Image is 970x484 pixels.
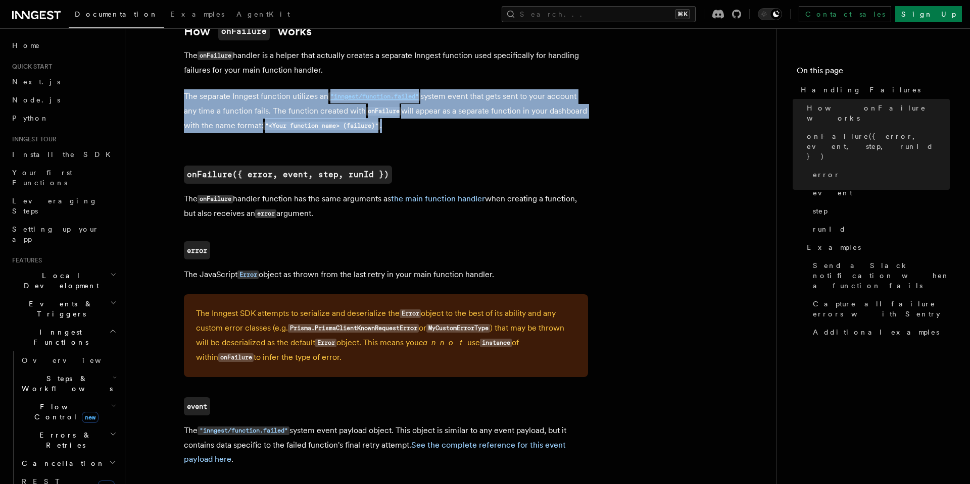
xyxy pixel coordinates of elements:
[807,131,950,162] span: onFailure({ error, event, step, runId })
[184,397,210,415] a: event
[803,127,950,166] a: onFailure({ error, event, step, runId })
[813,260,950,291] span: Send a Slack notification when a function fails
[12,225,99,243] span: Setting up your app
[8,109,119,127] a: Python
[8,63,52,71] span: Quick start
[184,22,312,40] a: HowonFailureworks
[22,356,126,364] span: Overview
[895,6,962,22] a: Sign Up
[18,426,119,454] button: Errors & Retries
[196,306,576,365] p: The Inngest SDK attempts to serialize and deserialize the object to the best of its ability and a...
[184,423,588,466] p: The system event payload object. This object is similar to any event payload, but it contains dat...
[18,454,119,472] button: Cancellation
[8,271,110,291] span: Local Development
[218,22,270,40] code: onFailure
[813,206,828,216] span: step
[366,107,401,116] code: onFailure
[813,224,846,234] span: runId
[18,369,119,398] button: Steps & Workflows
[8,91,119,109] a: Node.js
[803,238,950,256] a: Examples
[675,9,690,19] kbd: ⌘K
[799,6,891,22] a: Contact sales
[198,426,289,435] code: "inngest/function.failed"
[263,122,380,130] code: "<Your function name> (failure)"
[8,256,42,264] span: Features
[184,440,566,464] a: See the complete reference for this event payload here
[230,3,296,27] a: AgentKit
[184,241,210,259] a: error
[18,402,111,422] span: Flow Control
[12,78,60,86] span: Next.js
[801,85,920,95] span: Handling Failures
[75,10,158,18] span: Documentation
[288,324,419,333] code: Prisma.PrismaClientKnownRequestError
[218,353,254,362] code: onFailure
[809,256,950,295] a: Send a Slack notification when a function fails
[8,192,119,220] a: Leveraging Steps
[255,209,276,218] code: error
[18,430,110,450] span: Errors & Retries
[12,197,98,215] span: Leveraging Steps
[813,299,950,319] span: Capture all failure errors with Sentry
[809,295,950,323] a: Capture all failure errors with Sentry
[315,339,336,347] code: Error
[8,299,110,319] span: Events & Triggers
[8,266,119,295] button: Local Development
[18,351,119,369] a: Overview
[809,202,950,220] a: step
[18,458,105,468] span: Cancellation
[813,188,852,198] span: event
[807,103,950,123] span: How onFailure works
[400,309,421,318] code: Error
[8,323,119,351] button: Inngest Functions
[809,220,950,238] a: runId
[12,96,60,104] span: Node.js
[813,327,939,337] span: Additional examples
[69,3,164,28] a: Documentation
[18,398,119,426] button: Flow Controlnew
[8,73,119,91] a: Next.js
[198,51,233,60] code: onFailure
[184,89,588,133] p: The separate Inngest function utilizes an system event that gets sent to your account any time a ...
[236,10,290,18] span: AgentKit
[809,184,950,202] a: event
[502,6,696,22] button: Search...⌘K
[184,267,588,282] p: The JavaScript object as thrown from the last retry in your main function handler.
[198,195,233,203] code: onFailure
[807,242,861,252] span: Examples
[8,164,119,192] a: Your first Functions
[12,40,40,50] span: Home
[8,135,57,143] span: Inngest tour
[8,145,119,164] a: Install the SDK
[12,114,49,122] span: Python
[328,92,420,101] code: "inngest/function.failed"
[809,323,950,341] a: Additional examples
[809,166,950,184] a: error
[803,99,950,127] a: How onFailure works
[170,10,224,18] span: Examples
[328,91,420,101] a: "inngest/function.failed"
[813,170,840,180] span: error
[184,48,588,77] p: The handler is a helper that actually creates a separate Inngest function used specifically for h...
[198,425,289,435] a: "inngest/function.failed"
[426,324,490,333] code: MyCustomErrorType
[8,295,119,323] button: Events & Triggers
[82,412,99,423] span: new
[419,338,467,347] em: cannot
[237,270,259,279] a: Error
[184,166,392,184] a: onFailure({ error, event, step, runId })
[12,169,72,187] span: Your first Functions
[8,220,119,248] a: Setting up your app
[8,36,119,55] a: Home
[164,3,230,27] a: Examples
[184,192,588,221] p: The handler function has the same arguments as when creating a function, but also receives an arg...
[480,339,512,347] code: instance
[12,150,117,158] span: Install the SDK
[797,81,950,99] a: Handling Failures
[797,65,950,81] h4: On this page
[391,194,485,203] a: the main function handler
